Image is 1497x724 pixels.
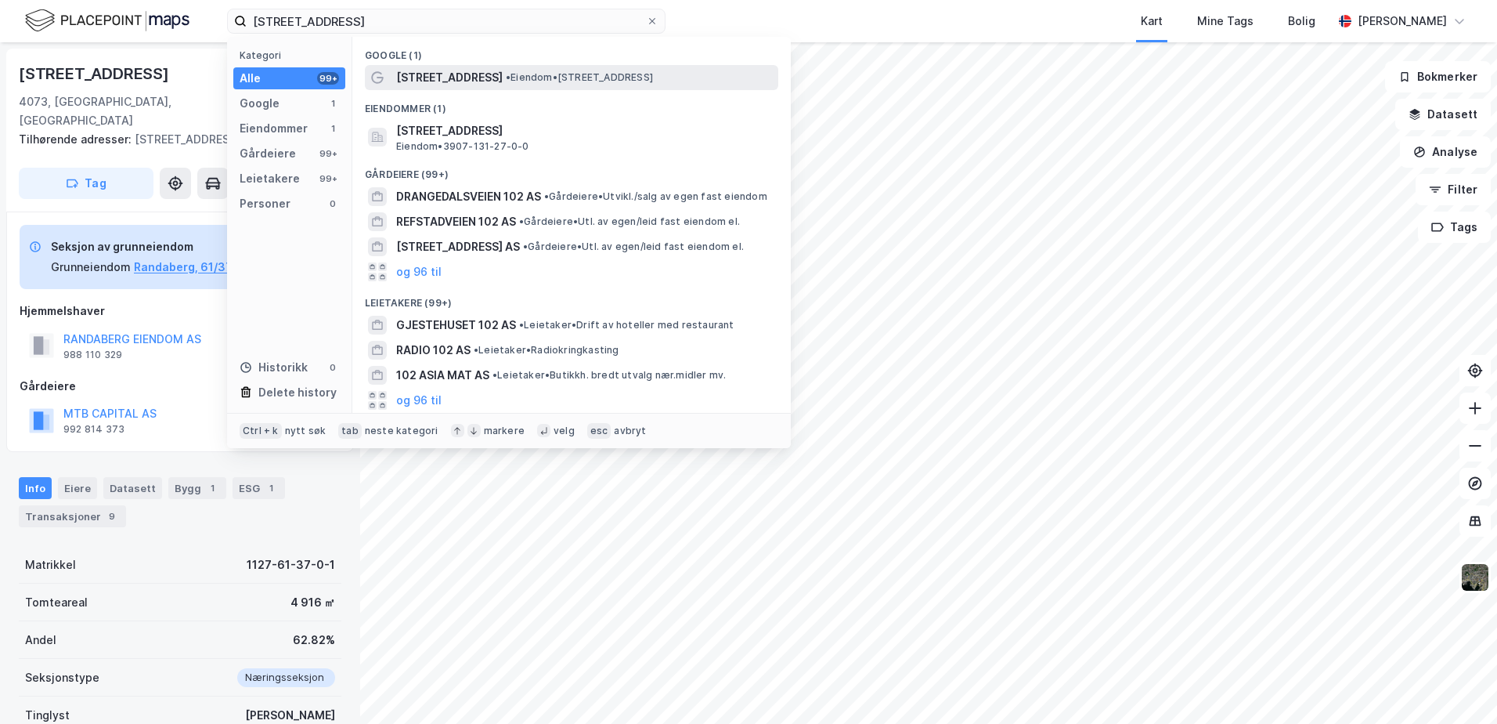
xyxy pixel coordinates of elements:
span: Gårdeiere • Utl. av egen/leid fast eiendom el. [519,215,740,228]
span: Leietaker • Drift av hoteller med restaurant [519,319,734,331]
div: neste kategori [365,425,438,437]
iframe: Chat Widget [1419,649,1497,724]
span: • [519,215,524,227]
div: Ctrl + k [240,423,282,439]
div: Alle [240,69,261,88]
div: Kategori [240,49,345,61]
div: Personer [240,194,290,213]
div: 1 [204,480,220,496]
div: [STREET_ADDRESS] [19,61,172,86]
div: velg [554,425,575,437]
div: Andel [25,631,56,650]
div: tab [338,423,362,439]
div: 9 [104,509,120,524]
span: [STREET_ADDRESS] AS [396,237,520,256]
div: Gårdeiere (99+) [352,156,791,184]
div: 1127-61-37-0-1 [247,556,335,574]
div: 99+ [317,147,339,160]
div: 99+ [317,72,339,85]
div: Hjemmelshaver [20,302,341,320]
div: esc [587,423,611,439]
div: Delete history [258,383,337,402]
span: Tilhørende adresser: [19,132,135,146]
span: • [474,344,478,356]
button: Tag [19,168,153,199]
div: ESG [233,477,285,499]
span: • [519,319,524,331]
div: Gårdeiere [240,144,296,163]
div: 988 110 329 [63,349,122,361]
div: [STREET_ADDRESS] [19,130,329,149]
div: 0 [326,197,339,210]
span: Eiendom • 3907-131-27-0-0 [396,140,529,153]
button: og 96 til [396,262,442,281]
div: Matrikkel [25,556,76,574]
div: 0 [326,361,339,374]
span: Gårdeiere • Utl. av egen/leid fast eiendom el. [523,241,744,253]
div: Leietakere [240,169,300,188]
button: og 96 til [396,391,442,410]
button: Randaberg, 61/37 [134,258,233,277]
div: Mine Tags [1197,12,1254,31]
div: Seksjon av grunneiendom [51,237,233,256]
div: 992 814 373 [63,423,124,436]
span: • [492,369,497,381]
button: Filter [1416,174,1491,205]
div: 4073, [GEOGRAPHIC_DATA], [GEOGRAPHIC_DATA] [19,92,242,130]
span: RADIO 102 AS [396,341,471,360]
span: DRANGEDALSVEIEN 102 AS [396,187,541,206]
div: Eiendommer [240,119,308,138]
img: 9k= [1460,563,1490,592]
div: 1 [326,122,339,135]
div: [PERSON_NAME] [1358,12,1447,31]
div: Eiendommer (1) [352,90,791,118]
div: Google [240,94,280,113]
input: Søk på adresse, matrikkel, gårdeiere, leietakere eller personer [247,9,646,33]
span: • [544,190,549,202]
div: Transaksjoner [19,505,126,527]
div: Eiere [58,477,97,499]
div: 99+ [317,172,339,185]
div: 62.82% [293,631,335,650]
div: Leietakere (99+) [352,284,791,313]
span: Leietaker • Butikkh. bredt utvalg nær.midler mv. [492,369,726,382]
div: markere [484,425,525,437]
button: Datasett [1395,99,1491,130]
div: Kontrollprogram for chat [1419,649,1497,724]
div: Info [19,477,52,499]
div: Tomteareal [25,593,88,612]
span: GJESTEHUSET 102 AS [396,316,516,335]
div: Historikk [240,358,308,377]
button: Analyse [1400,136,1491,168]
div: Kart [1141,12,1163,31]
button: Bokmerker [1385,61,1491,92]
div: Seksjonstype [25,668,99,687]
div: Bolig [1288,12,1315,31]
div: Gårdeiere [20,377,341,396]
span: REFSTADVEIEN 102 AS [396,212,516,231]
div: 1 [263,480,279,496]
div: 4 916 ㎡ [290,593,335,612]
div: avbryt [614,425,646,437]
span: [STREET_ADDRESS] [396,121,772,140]
div: 1 [326,97,339,110]
span: Eiendom • [STREET_ADDRESS] [506,71,653,84]
span: • [523,241,528,252]
span: Leietaker • Radiokringkasting [474,344,619,357]
span: 102 ASIA MAT AS [396,366,489,385]
span: • [506,71,510,83]
span: [STREET_ADDRESS] [396,68,503,87]
div: Datasett [103,477,162,499]
span: Gårdeiere • Utvikl./salg av egen fast eiendom [544,190,767,203]
img: logo.f888ab2527a4732fd821a326f86c7f29.svg [25,7,189,34]
div: Grunneiendom [51,258,131,277]
div: Google (1) [352,37,791,65]
div: Bygg [168,477,226,499]
button: Tags [1418,212,1491,243]
div: nytt søk [285,425,326,437]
